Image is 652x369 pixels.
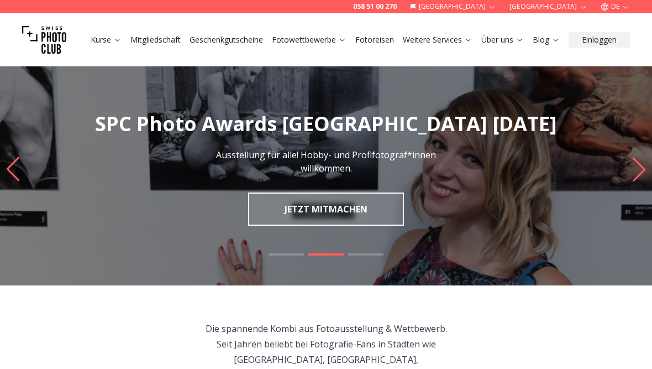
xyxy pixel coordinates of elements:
[267,32,351,48] button: Fotowettbewerbe
[126,32,185,48] button: Mitgliedschaft
[351,32,398,48] button: Fotoreisen
[355,34,394,45] a: Fotoreisen
[91,34,122,45] a: Kurse
[403,34,472,45] a: Weitere Services
[272,34,346,45] a: Fotowettbewerbe
[130,34,181,45] a: Mitgliedschaft
[190,34,263,45] a: Geschenkgutscheine
[569,32,630,48] button: Einloggen
[22,18,66,62] img: Swiss photo club
[248,193,404,226] a: JETZT MITMACHEN
[481,34,524,45] a: Über uns
[353,2,397,11] a: 058 51 00 270
[185,32,267,48] button: Geschenkgutscheine
[398,32,477,48] button: Weitere Services
[86,32,126,48] button: Kurse
[533,34,560,45] a: Blog
[528,32,564,48] button: Blog
[202,148,450,175] p: Ausstellung für alle! Hobby- und Profifotograf*innen willkommen.
[477,32,528,48] button: Über uns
